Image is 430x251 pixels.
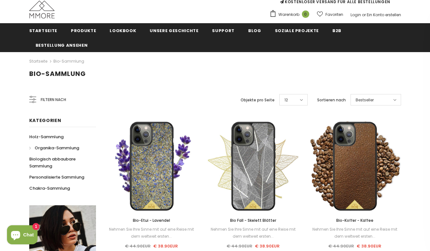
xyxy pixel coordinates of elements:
a: Blog [248,23,261,37]
a: Lookbook [110,23,136,37]
a: Chakra-Sammlung [29,183,70,194]
span: Bio-Sammlung [29,69,86,78]
span: Blog [248,28,261,34]
span: € 44.90EUR [328,243,354,249]
a: Bio-Koffer - Kaffee [309,217,401,224]
div: Nehmen Sie Ihre Sinne mit auf eine Reise mit dem weltweit ersten... [106,226,198,240]
a: Biologisch abbaubare Sammlung [29,153,89,172]
span: € 38.90EUR [357,243,381,249]
label: Objekte pro Seite [241,97,275,103]
span: Kategorien [29,117,61,124]
span: 0 [302,10,309,18]
a: Login [351,12,361,17]
span: Unsere Geschichte [150,28,198,34]
span: Organika-Sammlung [35,145,79,151]
span: Bio-Koffer - Kaffee [336,218,373,223]
a: Bio-Etui - Lavendel [106,217,198,224]
span: Bestellung ansehen [36,42,88,48]
span: Bio Fall - Skelett Blätter [230,218,276,223]
span: € 44.90EUR [125,243,151,249]
div: Nehmen Sie Ihre Sinne mit auf eine Reise mit dem weltweit ersten... [309,226,401,240]
a: Produkte [71,23,96,37]
a: Bestellung ansehen [36,38,88,52]
img: MMORE Cases [29,1,55,18]
span: € 38.90EUR [255,243,280,249]
a: Organika-Sammlung [29,142,79,153]
div: Nehmen Sie Ihre Sinne mit auf eine Reise mit dem weltweit ersten... [207,226,299,240]
label: Sortieren nach [317,97,346,103]
span: Personalisierte Sammlung [29,174,84,180]
span: Warenkorb [278,11,299,18]
span: Produkte [71,28,96,34]
a: Soziale Projekte [275,23,319,37]
span: Filtern nach [41,96,66,103]
a: B2B [332,23,341,37]
a: Personalisierte Sammlung [29,172,84,183]
span: or [362,12,366,17]
a: Ein Konto erstellen [367,12,401,17]
span: Lookbook [110,28,136,34]
a: Favoriten [317,9,343,20]
span: Support [212,28,235,34]
a: Startseite [29,23,58,37]
span: Bio-Etui - Lavendel [133,218,170,223]
span: Soziale Projekte [275,28,319,34]
span: 12 [284,97,288,103]
span: Bestseller [356,97,374,103]
span: € 44.90EUR [227,243,252,249]
inbox-online-store-chat: Shopify online store chat [5,225,39,246]
span: Favoriten [325,11,343,18]
span: Startseite [29,28,58,34]
span: Chakra-Sammlung [29,185,70,191]
span: Biologisch abbaubare Sammlung [29,156,76,169]
a: Warenkorb 0 [270,10,312,19]
a: Bio Fall - Skelett Blätter [207,217,299,224]
a: Bio-Sammlung [53,58,84,64]
a: Holz-Sammlung [29,131,64,142]
a: Support [212,23,235,37]
a: Startseite [29,58,47,65]
span: B2B [332,28,341,34]
span: € 38.90EUR [153,243,178,249]
a: Unsere Geschichte [150,23,198,37]
span: Holz-Sammlung [29,134,64,140]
